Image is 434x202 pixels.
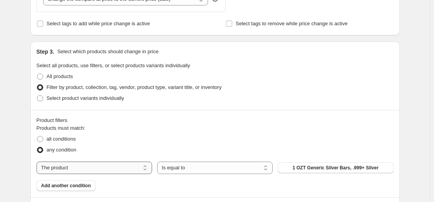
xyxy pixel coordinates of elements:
span: all conditions [47,136,76,142]
h2: Step 3. [37,48,54,56]
button: Add another condition [37,180,96,191]
span: Products must match: [37,125,86,131]
p: Select which products should change in price [57,48,158,56]
span: Select tags to remove while price change is active [236,21,348,26]
span: Select all products, use filters, or select products variants individually [37,63,190,68]
span: Add another condition [41,183,91,189]
div: Product filters [37,117,394,124]
span: Select product variants individually [47,95,124,101]
span: any condition [47,147,77,153]
span: All products [47,73,73,79]
span: 1 OZT Generic Silver Bars, .999+ Silver [292,165,378,171]
span: Filter by product, collection, tag, vendor, product type, variant title, or inventory [47,84,222,90]
span: Select tags to add while price change is active [47,21,150,26]
button: 1 OZT Generic Silver Bars, .999+ Silver [278,162,393,173]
